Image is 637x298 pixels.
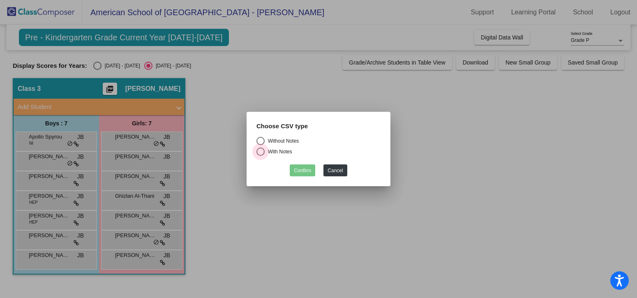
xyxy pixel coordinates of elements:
mat-radio-group: Select an option [256,137,381,158]
div: Without Notes [265,137,299,145]
label: Choose CSV type [256,122,308,131]
button: Confirm [290,164,315,176]
div: With Notes [265,148,292,155]
button: Cancel [323,164,347,176]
